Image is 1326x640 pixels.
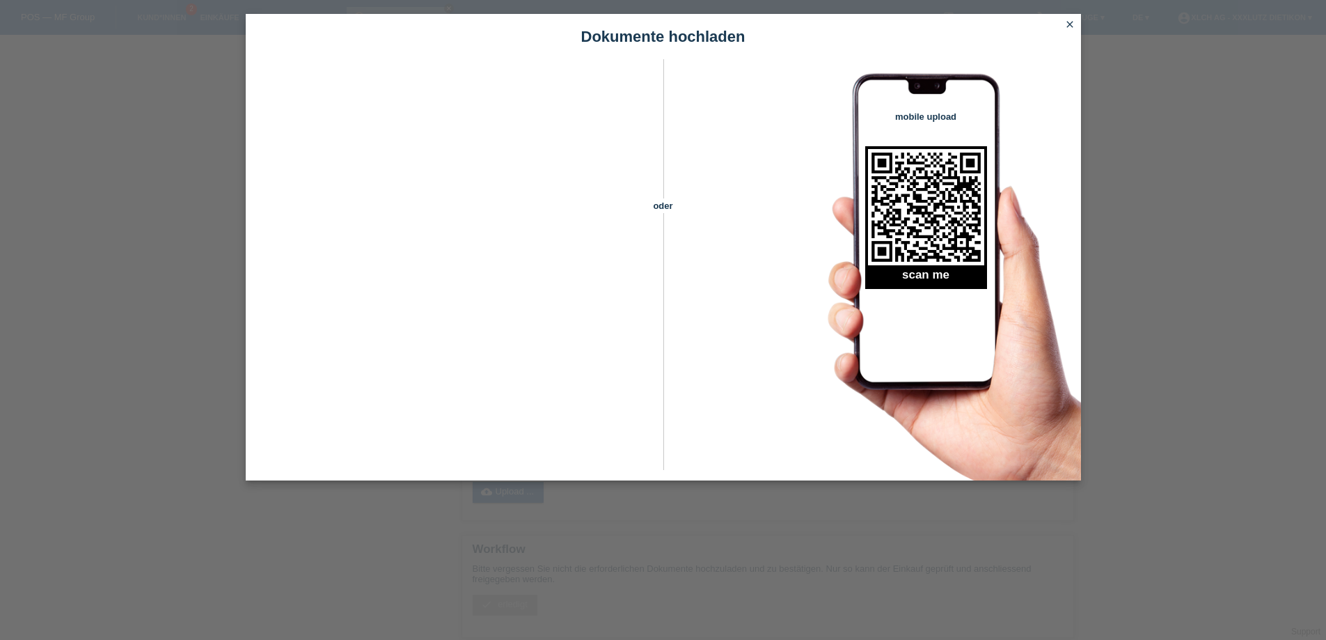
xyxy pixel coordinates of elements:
h1: Dokumente hochladen [246,28,1081,45]
i: close [1064,19,1075,30]
h4: mobile upload [865,111,987,122]
h2: scan me [865,268,987,289]
a: close [1061,17,1079,33]
span: oder [639,198,688,213]
iframe: Upload [267,94,639,442]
